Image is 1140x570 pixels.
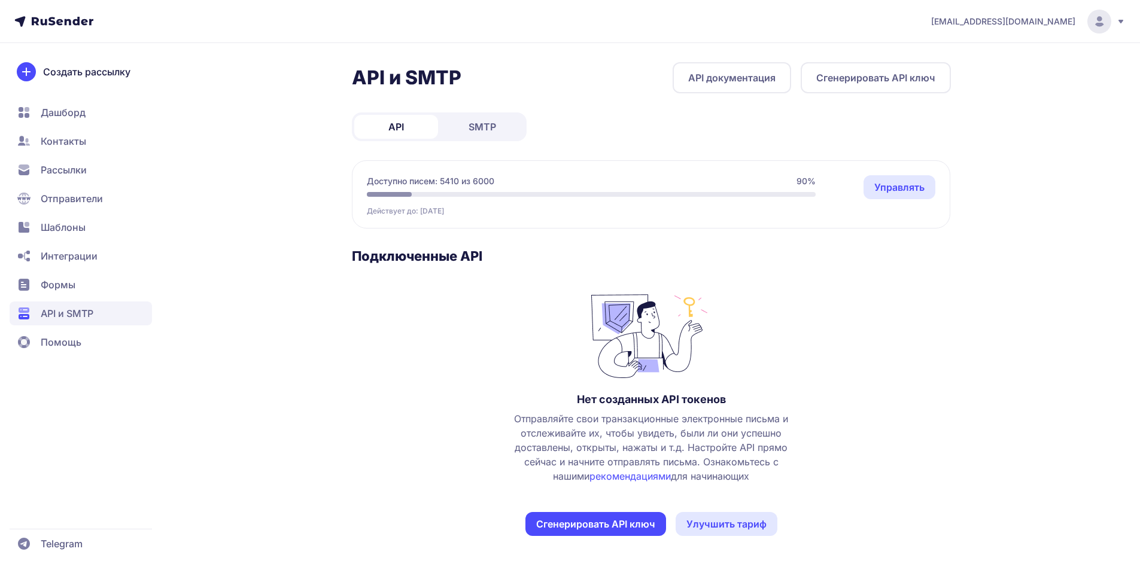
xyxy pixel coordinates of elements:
[801,62,951,93] button: Сгенерировать API ключ
[352,66,461,90] h2: API и SMTP
[589,470,671,482] a: рекомендациями
[41,278,75,292] span: Формы
[41,134,86,148] span: Контакты
[503,412,799,483] span: Отправляйте свои транзакционные электронные письма и отслеживайте их, чтобы увидеть, были ли они ...
[797,175,816,187] span: 90%
[41,335,81,349] span: Помощь
[469,120,496,134] span: SMTP
[41,163,87,177] span: Рассылки
[525,512,666,536] button: Сгенерировать API ключ
[931,16,1075,28] span: [EMAIL_ADDRESS][DOMAIN_NAME]
[388,120,404,134] span: API
[43,65,130,79] span: Создать рассылку
[41,105,86,120] span: Дашборд
[577,392,726,407] h3: Нет созданных API токенов
[367,175,494,187] span: Доступно писем: 5410 из 6000
[864,175,935,199] a: Управлять
[367,206,444,216] span: Действует до: [DATE]
[673,62,791,93] a: API документация
[41,220,86,234] span: Шаблоны
[591,288,711,378] img: no_photo
[10,532,152,556] a: Telegram
[41,249,98,263] span: Интеграции
[41,537,83,551] span: Telegram
[41,191,103,206] span: Отправители
[676,512,777,536] a: Улучшить тариф
[354,115,438,139] a: API
[41,306,93,321] span: API и SMTP
[352,248,951,264] h3: Подключенные API
[440,115,524,139] a: SMTP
